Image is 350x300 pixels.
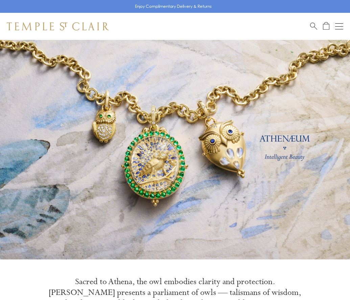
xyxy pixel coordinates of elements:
img: Temple St. Clair [7,22,109,30]
p: Enjoy Complimentary Delivery & Returns [135,3,212,10]
a: Open Shopping Bag [323,22,329,30]
button: Open navigation [335,22,343,30]
a: Search [310,22,317,30]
